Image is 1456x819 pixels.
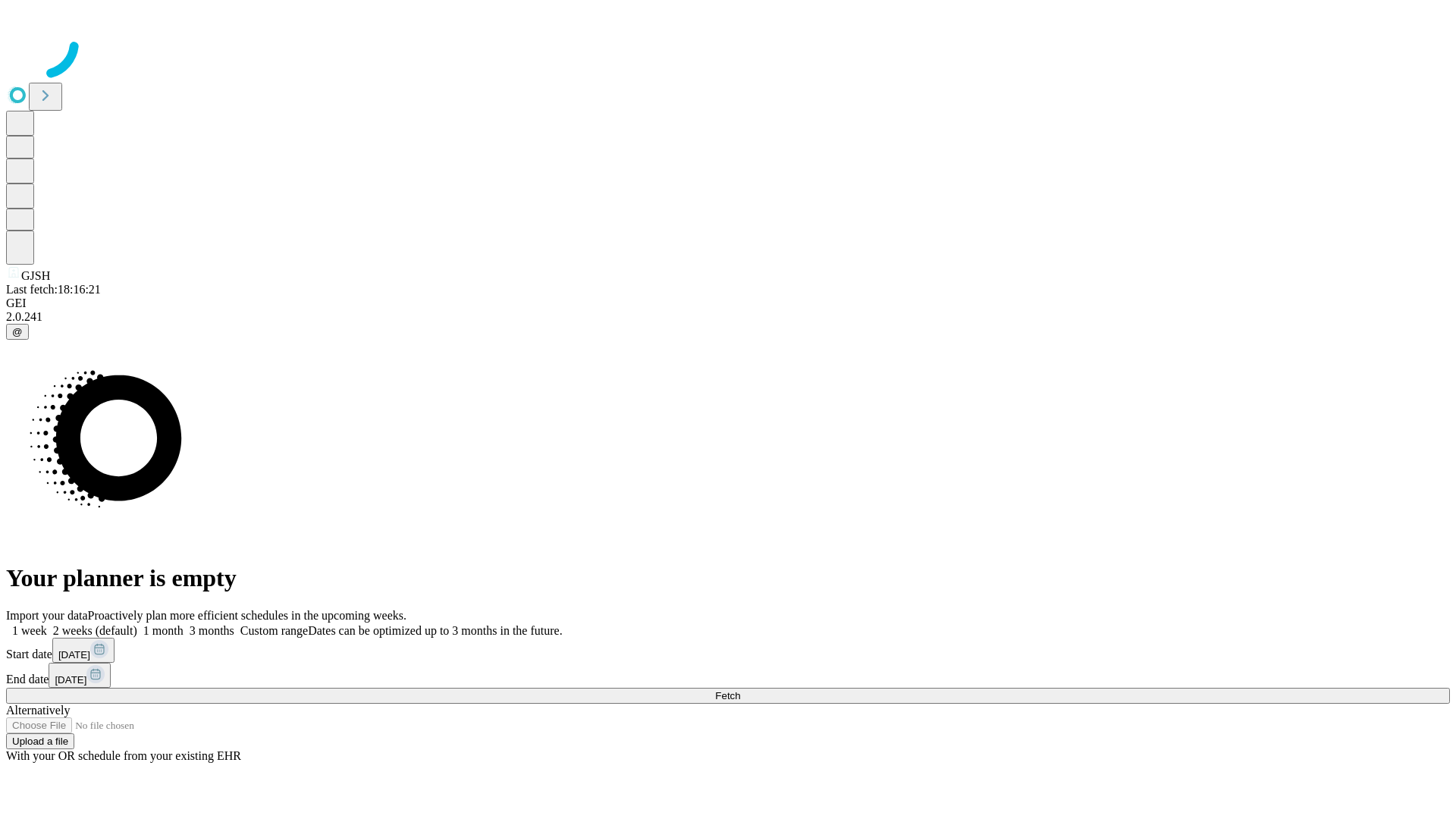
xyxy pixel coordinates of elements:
[240,624,308,637] span: Custom range
[6,564,1450,592] h1: Your planner is empty
[143,624,184,637] span: 1 month
[6,324,29,340] button: @
[6,688,1450,704] button: Fetch
[12,624,47,637] span: 1 week
[715,690,740,701] span: Fetch
[6,609,88,622] span: Import your data
[6,310,1450,324] div: 2.0.241
[53,624,137,637] span: 2 weeks (default)
[49,663,111,688] button: [DATE]
[58,649,90,661] span: [DATE]
[308,624,562,637] span: Dates can be optimized up to 3 months in the future.
[21,269,50,282] span: GJSH
[6,749,241,762] span: With your OR schedule from your existing EHR
[6,283,101,296] span: Last fetch: 18:16:21
[6,297,1450,310] div: GEI
[6,663,1450,688] div: End date
[88,609,406,622] span: Proactively plan more efficient schedules in the upcoming weeks.
[6,733,74,749] button: Upload a file
[12,326,23,337] span: @
[52,638,115,663] button: [DATE]
[190,624,234,637] span: 3 months
[6,638,1450,663] div: Start date
[55,674,86,686] span: [DATE]
[6,704,70,717] span: Alternatively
